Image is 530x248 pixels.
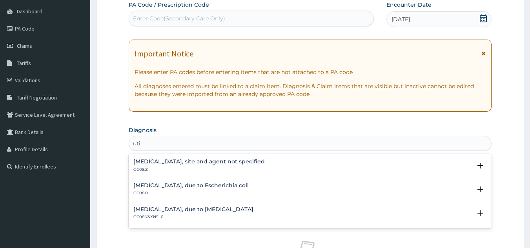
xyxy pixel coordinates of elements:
[392,15,410,23] span: [DATE]
[129,1,209,9] label: PA Code / Prescription Code
[386,1,432,9] label: Encounter Date
[133,190,249,196] p: GC08.0
[475,161,485,170] i: open select status
[475,185,485,194] i: open select status
[133,183,249,188] h4: [MEDICAL_DATA], due to Escherichia coli
[17,42,32,49] span: Claims
[133,214,253,220] p: GC08.Y&XN5L6
[133,159,265,165] h4: [MEDICAL_DATA], site and agent not specified
[129,126,157,134] label: Diagnosis
[17,8,42,15] span: Dashboard
[17,94,57,101] span: Tariff Negotiation
[135,82,486,98] p: All diagnoses entered must be linked to a claim item. Diagnosis & Claim Items that are visible bu...
[133,14,225,22] div: Enter Code(Secondary Care Only)
[133,206,253,212] h4: [MEDICAL_DATA], due to [MEDICAL_DATA]
[133,167,265,172] p: GC08.Z
[17,60,31,67] span: Tariffs
[135,49,193,58] h1: Important Notice
[135,68,486,76] p: Please enter PA codes before entering items that are not attached to a PA code
[475,208,485,218] i: open select status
